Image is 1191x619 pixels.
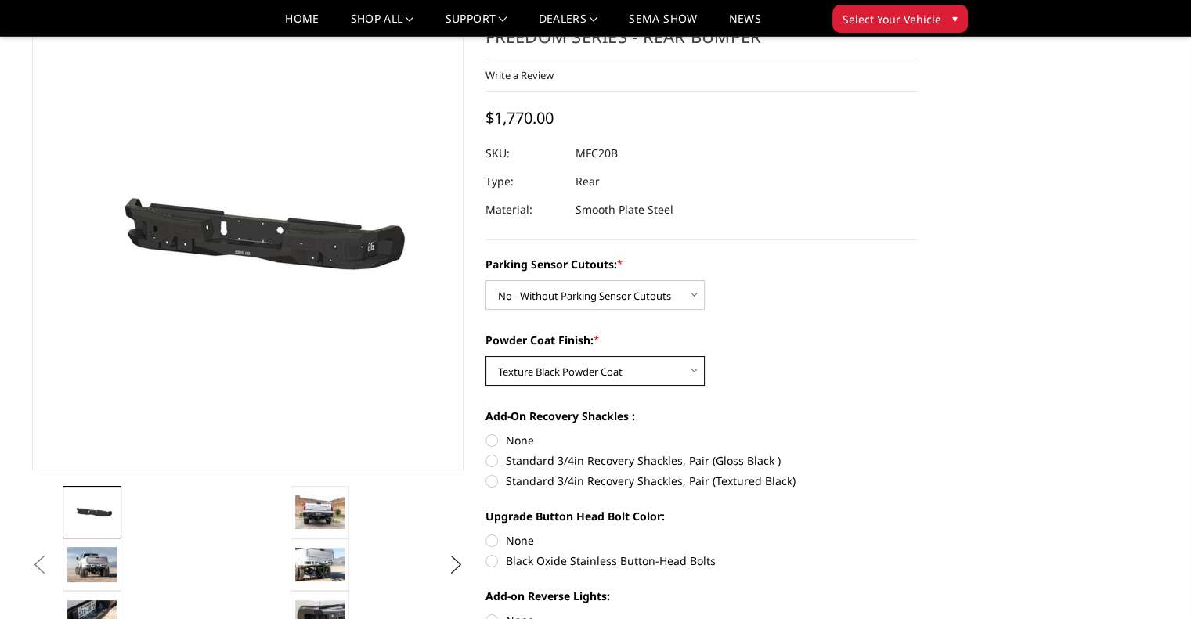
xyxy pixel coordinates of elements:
[28,553,52,577] button: Previous
[485,107,554,128] span: $1,770.00
[576,139,618,167] dd: MFC20B
[295,548,345,581] img: 2020-2025 Chevrolet / GMC 2500-3500 - Freedom Series - Rear Bumper
[485,588,918,604] label: Add-on Reverse Lights:
[576,196,673,224] dd: Smooth Plate Steel
[485,552,918,569] label: Black Oxide Stainless Button-Head Bolts
[485,196,564,224] dt: Material:
[485,408,918,424] label: Add-On Recovery Shackles :
[32,1,464,470] a: 2020-2025 Chevrolet / GMC 2500-3500 - Freedom Series - Rear Bumper
[485,139,564,167] dt: SKU:
[295,495,345,528] img: 2020-2025 Chevrolet / GMC 2500-3500 - Freedom Series - Rear Bumper
[446,13,507,36] a: Support
[832,5,968,33] button: Select Your Vehicle
[485,68,554,82] a: Write a Review
[67,547,117,581] img: 2020-2025 Chevrolet / GMC 2500-3500 - Freedom Series - Rear Bumper
[576,167,600,196] dd: Rear
[485,432,918,448] label: None
[485,167,564,196] dt: Type:
[1113,544,1191,619] iframe: Chat Widget
[952,10,958,27] span: ▾
[485,508,918,524] label: Upgrade Button Head Bolt Color:
[539,13,598,36] a: Dealers
[485,332,918,348] label: Powder Coat Finish:
[485,473,918,489] label: Standard 3/4in Recovery Shackles, Pair (Textured Black)
[485,256,918,272] label: Parking Sensor Cutouts:
[843,11,941,27] span: Select Your Vehicle
[485,452,918,469] label: Standard 3/4in Recovery Shackles, Pair (Gloss Black )
[67,501,117,524] img: 2020-2025 Chevrolet / GMC 2500-3500 - Freedom Series - Rear Bumper
[629,13,697,36] a: SEMA Show
[444,553,467,577] button: Next
[485,532,918,549] label: None
[728,13,760,36] a: News
[351,13,414,36] a: shop all
[285,13,319,36] a: Home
